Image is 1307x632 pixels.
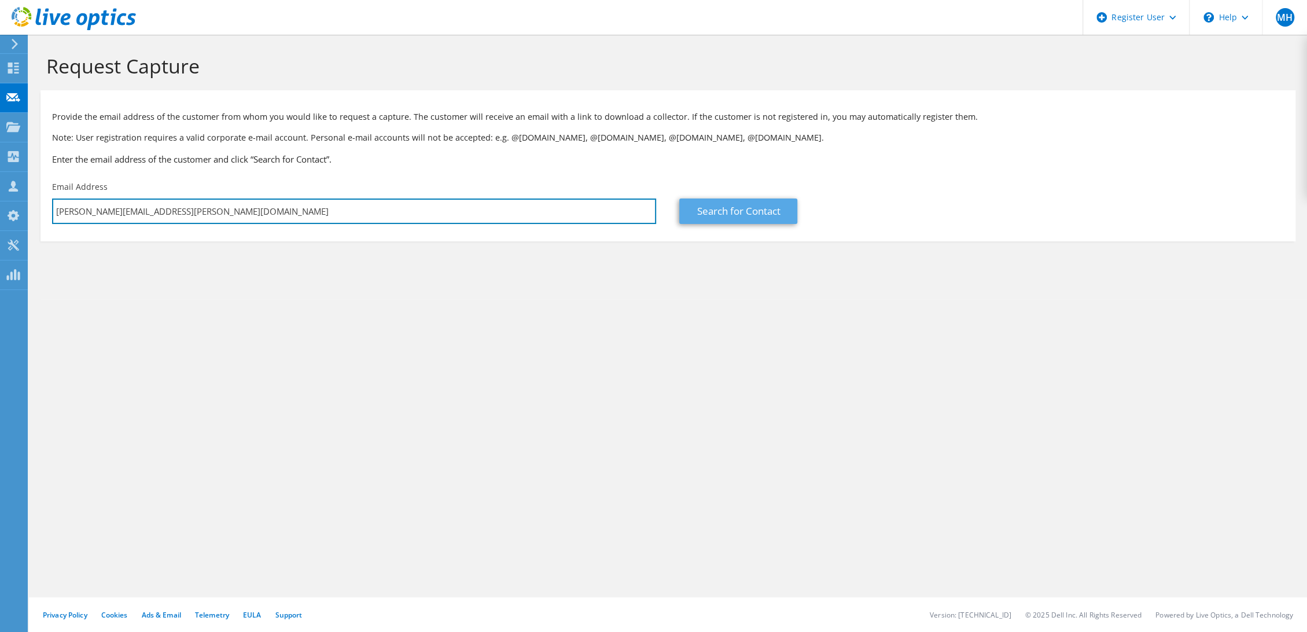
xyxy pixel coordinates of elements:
[243,610,261,620] a: EULA
[1025,610,1142,620] li: © 2025 Dell Inc. All Rights Reserved
[275,610,302,620] a: Support
[679,199,797,224] a: Search for Contact
[46,54,1284,78] h1: Request Capture
[1155,610,1293,620] li: Powered by Live Optics, a Dell Technology
[101,610,128,620] a: Cookies
[43,610,87,620] a: Privacy Policy
[52,153,1284,166] h3: Enter the email address of the customer and click “Search for Contact”.
[930,610,1011,620] li: Version: [TECHNICAL_ID]
[52,131,1284,144] p: Note: User registration requires a valid corporate e-mail account. Personal e-mail accounts will ...
[52,181,108,193] label: Email Address
[142,610,181,620] a: Ads & Email
[1203,12,1214,23] svg: \n
[52,111,1284,123] p: Provide the email address of the customer from whom you would like to request a capture. The cust...
[1276,8,1294,27] span: MH
[195,610,229,620] a: Telemetry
